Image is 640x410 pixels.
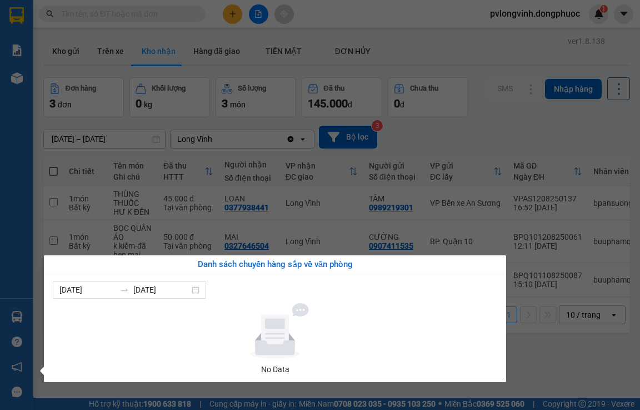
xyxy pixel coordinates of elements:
[120,285,129,294] span: to
[120,285,129,294] span: swap-right
[53,258,497,271] div: Danh sách chuyến hàng sắp về văn phòng
[59,284,116,296] input: Từ ngày
[133,284,189,296] input: Đến ngày
[57,363,493,376] div: No Data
